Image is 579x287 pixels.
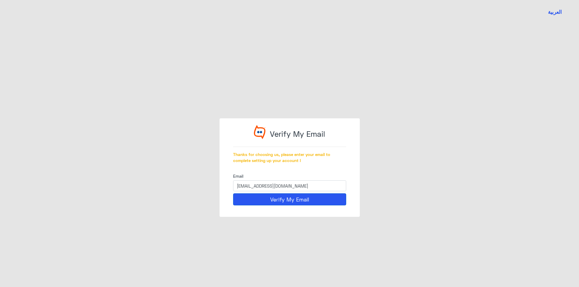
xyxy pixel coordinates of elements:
[233,151,346,164] p: Thanks for choosing us, please enter your email to complete setting up your account !
[270,128,325,140] p: Verify My Email
[544,5,565,20] a: Switch language
[233,180,346,191] input: Enter your email here...
[548,8,562,16] button: العربية
[233,173,346,179] label: Email
[233,193,346,205] button: Verify My Email
[254,125,265,139] img: Widebot Logo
